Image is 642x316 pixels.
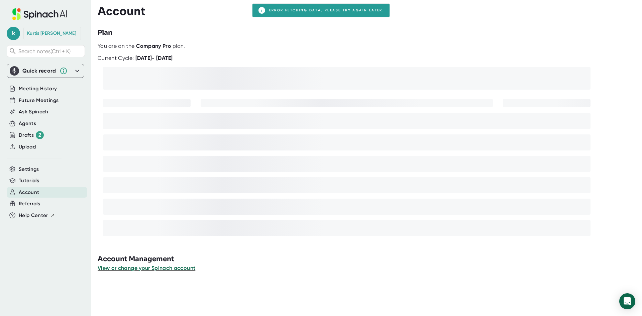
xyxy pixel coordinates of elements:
h3: Plan [98,28,112,38]
button: Future Meetings [19,97,59,104]
button: Drafts 2 [19,131,44,139]
button: Help Center [19,212,55,219]
div: Open Intercom Messenger [619,293,635,309]
div: 2 [36,131,44,139]
h3: Account Management [98,254,642,264]
b: Company Pro [136,43,171,49]
b: [DATE] - [DATE] [135,55,173,61]
div: Current Cycle: [98,55,173,62]
button: View or change your Spinach account [98,264,195,272]
div: Kurtis Baker [27,30,76,36]
button: Account [19,189,39,196]
div: Quick record [22,68,56,74]
button: Meeting History [19,85,57,93]
button: Ask Spinach [19,108,48,116]
div: Drafts [19,131,44,139]
div: Quick record [10,64,81,78]
span: View or change your Spinach account [98,265,195,271]
span: Search notes (Ctrl + K) [18,48,71,55]
h3: Account [98,5,145,18]
span: k [7,27,20,40]
button: Settings [19,166,39,173]
button: Referrals [19,200,40,208]
span: Help Center [19,212,48,219]
button: Tutorials [19,177,39,185]
button: Upload [19,143,36,151]
div: You are on the plan. [98,43,639,49]
button: Agents [19,120,36,127]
